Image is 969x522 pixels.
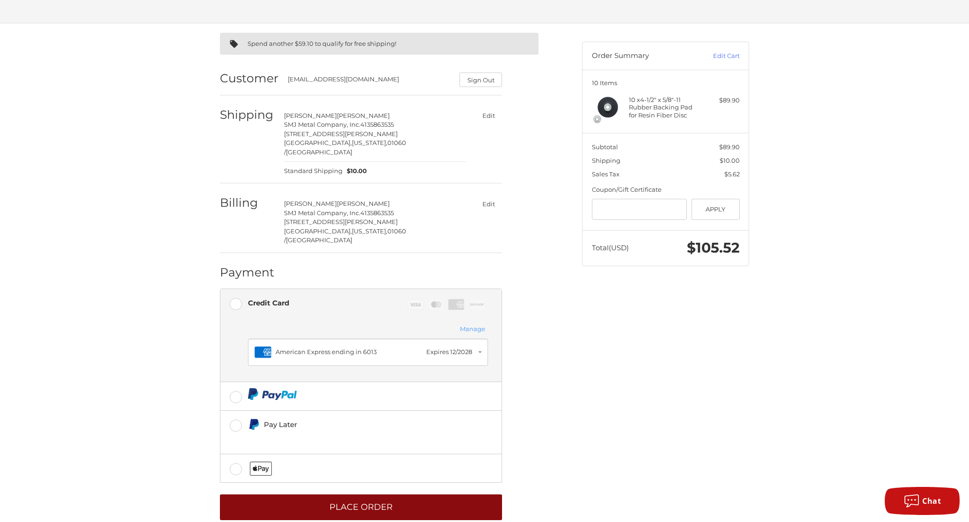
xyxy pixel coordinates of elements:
button: Sign Out [459,72,502,87]
img: PayPal icon [248,388,297,400]
button: Chat [885,487,960,515]
div: Credit Card [248,295,289,311]
button: Manage [457,324,488,334]
span: SMJ Metal Company, Inc. [284,209,360,217]
span: 4135863535 [360,121,394,128]
div: Expires 12/2028 [426,348,472,357]
span: SMJ Metal Company, Inc. [284,121,360,128]
span: 4135863535 [360,209,394,217]
button: Edit [475,197,502,210]
span: Sales Tax [592,170,619,178]
span: $10.00 [342,167,367,176]
button: American Express ending in 6013Expires 12/2028 [248,339,488,366]
img: Pay Later icon [248,419,260,430]
button: Place Order [220,494,502,520]
div: [EMAIL_ADDRESS][DOMAIN_NAME] [288,75,451,87]
span: Standard Shipping [284,167,342,176]
button: Edit [475,109,502,123]
h3: 10 Items [592,79,740,87]
button: Apply [692,199,740,220]
span: [STREET_ADDRESS][PERSON_NAME] [284,218,398,225]
h3: Order Summary [592,51,692,61]
h2: Billing [220,196,275,210]
span: [PERSON_NAME] [337,112,390,119]
span: [GEOGRAPHIC_DATA], [284,227,352,235]
span: $89.90 [719,143,740,151]
span: [STREET_ADDRESS][PERSON_NAME] [284,130,398,138]
span: [GEOGRAPHIC_DATA] [286,148,352,156]
span: $10.00 [720,157,740,164]
iframe: PayPal Message 1 [248,435,438,442]
span: 01060 / [284,139,406,156]
img: Applepay icon [250,462,272,476]
span: [GEOGRAPHIC_DATA] [286,236,352,244]
div: American Express ending in 6013 [276,348,422,357]
span: [PERSON_NAME] [337,200,390,207]
span: [US_STATE], [352,227,387,235]
h4: 10 x 4-1/2" x 5/8"-11 Rubber Backing Pad for Resin Fiber Disc [629,96,700,119]
span: Subtotal [592,143,618,151]
span: $105.52 [687,239,740,256]
span: [GEOGRAPHIC_DATA], [284,139,352,146]
span: $5.62 [724,170,740,178]
div: $89.90 [703,96,740,105]
span: [PERSON_NAME] [284,200,337,207]
span: Chat [922,496,941,506]
h2: Shipping [220,108,275,122]
input: Gift Certificate or Coupon Code [592,199,687,220]
div: Coupon/Gift Certificate [592,185,740,195]
a: Edit Cart [692,51,740,61]
div: Pay Later [264,417,437,432]
span: Spend another $59.10 to qualify for free shipping! [248,40,396,47]
span: [US_STATE], [352,139,387,146]
span: [PERSON_NAME] [284,112,337,119]
h2: Customer [220,71,278,86]
h2: Payment [220,265,275,280]
span: Shipping [592,157,620,164]
span: Total (USD) [592,243,629,252]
